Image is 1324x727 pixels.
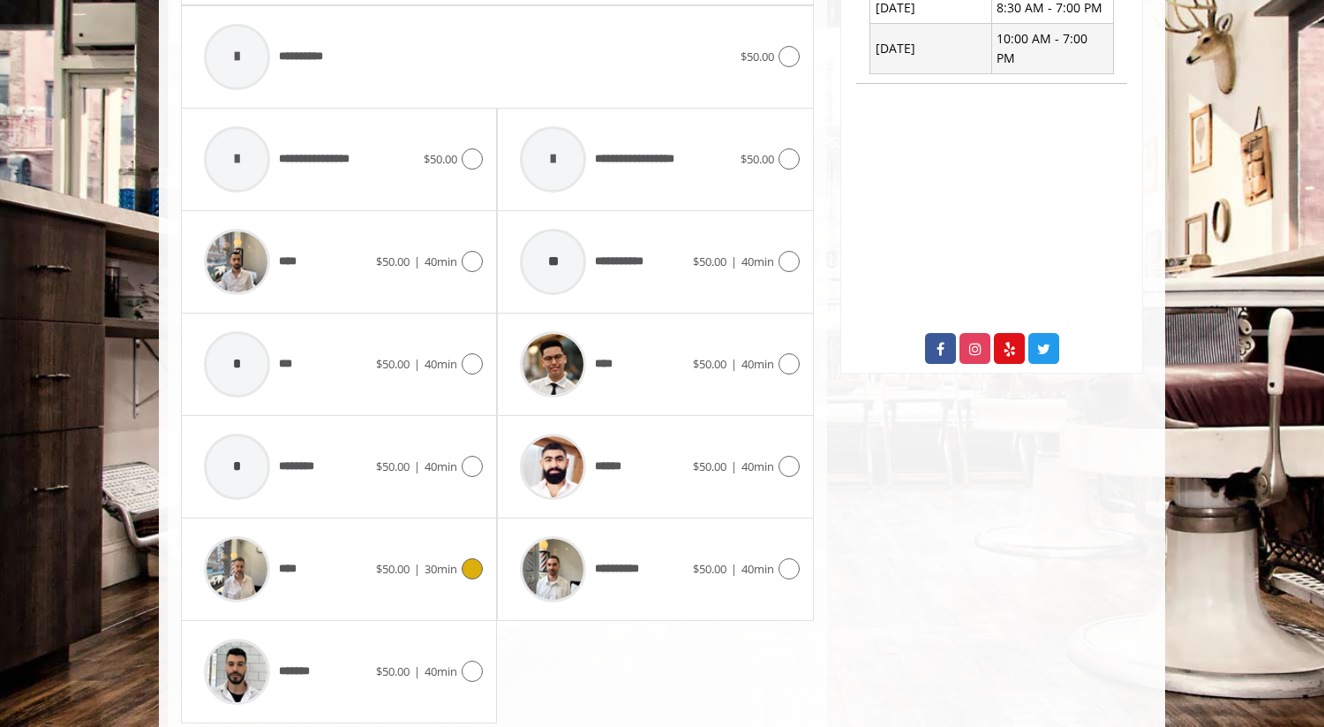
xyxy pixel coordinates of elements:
[741,356,774,372] span: 40min
[741,49,774,64] span: $50.00
[731,356,737,372] span: |
[376,458,410,474] span: $50.00
[741,151,774,167] span: $50.00
[376,561,410,577] span: $50.00
[425,458,457,474] span: 40min
[741,254,774,269] span: 40min
[414,458,420,474] span: |
[425,663,457,679] span: 40min
[376,356,410,372] span: $50.00
[425,356,457,372] span: 40min
[424,151,457,167] span: $50.00
[376,663,410,679] span: $50.00
[731,561,737,577] span: |
[693,254,726,269] span: $50.00
[693,458,726,474] span: $50.00
[870,24,992,74] td: [DATE]
[991,24,1113,74] td: 10:00 AM - 7:00 PM
[425,561,457,577] span: 30min
[414,356,420,372] span: |
[414,254,420,269] span: |
[414,561,420,577] span: |
[414,663,420,679] span: |
[741,458,774,474] span: 40min
[731,458,737,474] span: |
[425,254,457,269] span: 40min
[693,561,726,577] span: $50.00
[741,561,774,577] span: 40min
[693,356,726,372] span: $50.00
[731,254,737,269] span: |
[376,254,410,269] span: $50.00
